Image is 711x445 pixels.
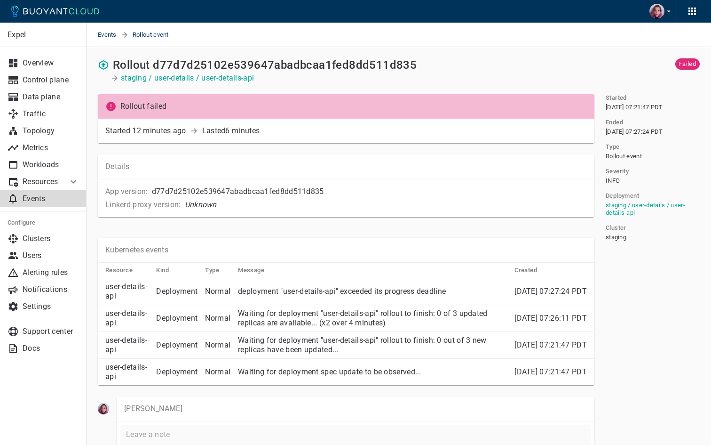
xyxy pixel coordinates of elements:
[105,336,149,355] p: user-details-api
[23,344,79,353] p: Docs
[23,234,79,243] p: Clusters
[23,143,79,153] p: Metrics
[132,126,186,135] relative-time: 12 minutes ago
[98,23,120,47] a: Events
[23,75,79,85] p: Control plane
[514,267,537,274] h5: Created
[606,104,663,111] span: [DATE] 07:21:47 PDT
[606,128,663,136] span: [DATE] 07:27:24 PDT
[606,168,629,175] h5: Severity
[205,367,230,377] p: Normal
[606,177,620,185] span: INFO
[238,287,507,296] p: deployment "user-details-api" exceeded its progress deadline
[23,251,79,260] p: Users
[606,224,626,232] h5: Cluster
[23,58,79,68] p: Overview
[124,404,587,413] p: [PERSON_NAME]
[205,340,230,350] p: Normal
[606,153,642,160] span: Rollout event
[156,340,197,350] p: Deployment
[120,102,591,111] p: Rollout failed
[606,202,685,216] a: staging / user-details / user-details-api
[105,126,186,136] div: Started
[606,192,639,200] h5: Deployment
[23,177,60,186] p: Resources
[205,287,230,296] p: Normal
[606,234,626,241] span: staging
[185,200,217,210] p: Unknown
[23,285,79,294] p: Notifications
[238,367,507,377] p: Waiting for deployment spec update to be observed...
[156,267,169,274] h5: Kind
[156,287,197,296] p: Deployment
[514,367,587,376] span: Wed, 24 Sep 2025 14:21:47 UTC
[23,302,79,311] p: Settings
[23,194,79,203] p: Events
[105,363,149,381] p: user-details-api
[606,143,620,151] h5: Type
[514,287,587,296] span: Wed, 24 Sep 2025 14:27:24 UTC
[202,126,260,136] p: Lasted 6 minutes
[98,403,109,414] img: char.custodio@expel.io
[675,60,700,68] span: Failed
[238,336,507,355] p: Waiting for deployment "user-details-api" rollout to finish: 0 out of 3 new replicas have been up...
[205,314,230,323] p: Normal
[105,187,148,196] p: App version:
[606,119,623,126] h5: Ended
[238,309,507,328] p: Waiting for deployment "user-details-api" rollout to finish: 0 of 3 updated replicas are availabl...
[105,200,181,210] p: Linkerd proxy version:
[23,126,79,136] p: Topology
[105,309,149,328] p: user-details-api
[23,268,79,277] p: Alerting rules
[514,340,587,349] span: Wed, 24 Sep 2025 14:21:47 UTC
[23,92,79,102] p: Data plane
[105,267,133,274] h5: Resource
[152,187,324,196] p: d77d7d25102e539647abadbcaa1fed8dd511d835
[156,314,197,323] p: Deployment
[105,245,168,255] p: Kubernetes events
[23,109,79,119] p: Traffic
[105,162,587,171] p: Details
[238,267,264,274] h5: Message
[23,160,79,170] p: Workloads
[156,367,197,377] p: Deployment
[113,58,417,72] h2: Rollout d77d7d25102e539647abadbcaa1fed8dd511d835
[23,327,79,336] p: Support center
[205,267,219,274] h5: Type
[514,314,587,323] span: Wed, 24 Sep 2025 14:26:11 UTC
[8,30,79,40] p: Expel
[121,73,254,83] a: staging / user-details / user-details-api
[8,219,79,227] h5: Configure
[133,23,180,47] span: Rollout event
[606,94,627,102] h5: Started
[649,4,664,19] img: Char Custodio
[105,282,149,301] p: user-details-api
